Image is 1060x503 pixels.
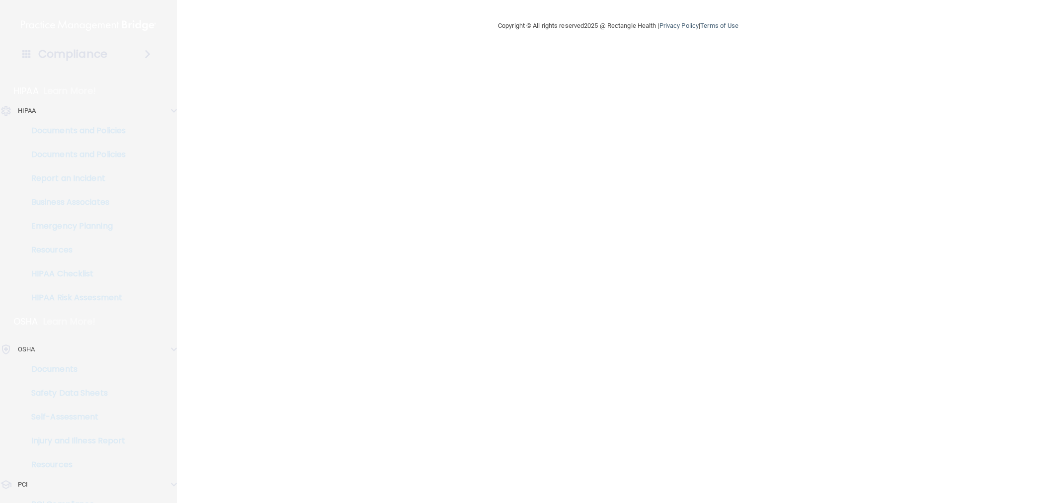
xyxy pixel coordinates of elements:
[6,460,142,470] p: Resources
[6,126,142,136] p: Documents and Policies
[13,85,39,97] p: HIPAA
[6,221,142,231] p: Emergency Planning
[6,245,142,255] p: Resources
[38,47,107,61] h4: Compliance
[6,173,142,183] p: Report an Incident
[21,15,156,35] img: PMB logo
[437,10,800,42] div: Copyright © All rights reserved 2025 @ Rectangle Health | |
[659,22,699,29] a: Privacy Policy
[6,197,142,207] p: Business Associates
[6,412,142,422] p: Self-Assessment
[18,105,36,117] p: HIPAA
[18,479,28,491] p: PCI
[6,150,142,160] p: Documents and Policies
[6,436,142,446] p: Injury and Illness Report
[6,388,142,398] p: Safety Data Sheets
[43,316,96,328] p: Learn More!
[44,85,96,97] p: Learn More!
[13,316,38,328] p: OSHA
[6,269,142,279] p: HIPAA Checklist
[18,343,35,355] p: OSHA
[6,293,142,303] p: HIPAA Risk Assessment
[6,364,142,374] p: Documents
[700,22,738,29] a: Terms of Use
